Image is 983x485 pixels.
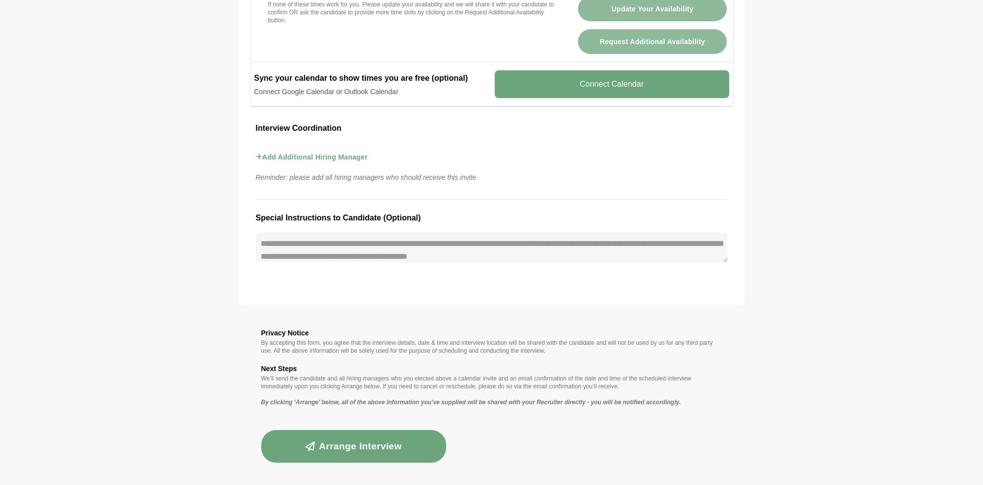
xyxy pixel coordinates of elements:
button: Add Additional Hiring Manager [256,143,368,171]
v-button: Connect Calendar [495,70,729,98]
h3: Next Steps [261,363,722,375]
h3: Special Instructions to Candidate (Optional) [256,212,728,224]
p: If none of these times work for you. Please update your availability and we will share it with yo... [268,0,554,24]
p: By accepting this form, you agree that the interview details, date & time and interview location ... [261,339,722,355]
button: Request Additional Availability [578,29,727,54]
p: Reminder: please add all hiring managers who should receive this invite [250,171,734,183]
h3: Interview Coordination [256,122,728,135]
button: Arrange Interview [261,430,447,463]
h3: Privacy Notice [261,327,722,339]
h2: Sync your calendar to show times you are free (optional) [254,72,489,84]
p: Connect Google Calendar or Outlook Calendar [254,87,489,97]
p: We’ll send the candidate and all hiring managers who you elected above a calendar invite and an e... [261,375,722,390]
p: By clicking ‘Arrange’ below, all of the above information you’ve supplied will be shared with you... [261,398,722,406]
